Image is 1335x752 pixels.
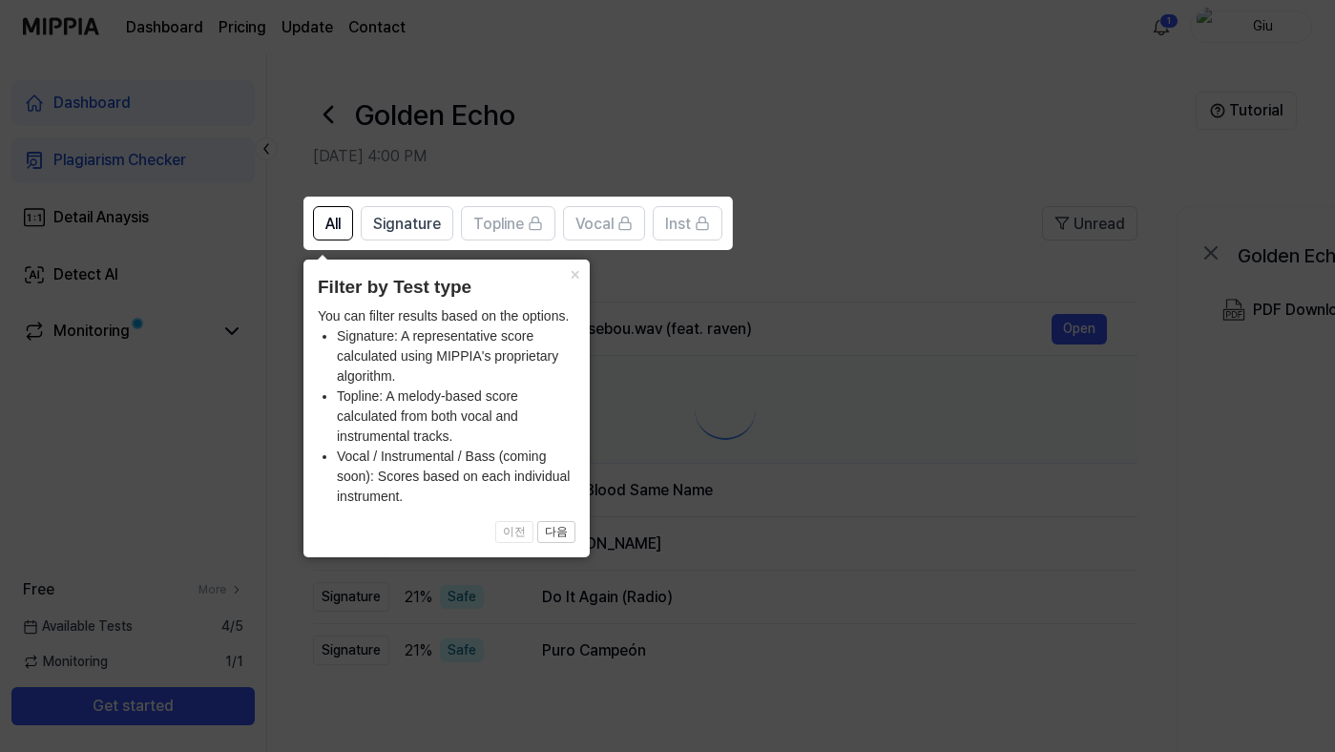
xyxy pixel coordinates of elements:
[473,213,524,236] span: Topline
[461,206,555,240] button: Topline
[337,326,575,386] li: Signature: A representative score calculated using MIPPIA's proprietary algorithm.
[665,213,691,236] span: Inst
[563,206,645,240] button: Vocal
[325,213,341,236] span: All
[373,213,441,236] span: Signature
[318,274,575,302] header: Filter by Test type
[337,447,575,507] li: Vocal / Instrumental / Bass (coming soon): Scores based on each individual instrument.
[575,213,614,236] span: Vocal
[653,206,722,240] button: Inst
[361,206,453,240] button: Signature
[313,206,353,240] button: All
[537,521,575,544] button: 다음
[559,260,590,286] button: Close
[337,386,575,447] li: Topline: A melody-based score calculated from both vocal and instrumental tracks.
[318,306,575,507] div: You can filter results based on the options.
